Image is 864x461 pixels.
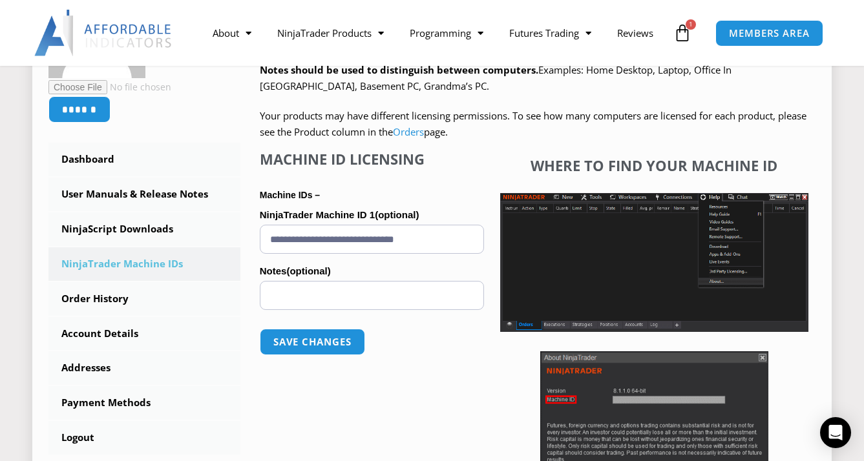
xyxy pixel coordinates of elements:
span: 1 [686,19,696,30]
strong: Notes should be used to distinguish between computers. [260,63,538,76]
a: NinjaTrader Machine IDs [48,247,240,281]
strong: Machine IDs – [260,190,320,200]
a: Logout [48,421,240,455]
span: (optional) [375,209,419,220]
a: Orders [393,125,424,138]
a: NinjaTrader Products [264,18,397,48]
a: Reviews [604,18,666,48]
span: Your products may have different licensing permissions. To see how many computers are licensed fo... [260,109,806,139]
a: NinjaScript Downloads [48,212,240,246]
a: User Manuals & Release Notes [48,178,240,211]
a: Addresses [48,351,240,385]
a: Payment Methods [48,386,240,420]
nav: Account pages [48,143,240,455]
label: NinjaTrader Machine ID 1 [260,205,484,225]
img: Screenshot 2025-01-17 1155544 | Affordable Indicators – NinjaTrader [500,193,808,332]
h4: Where to find your Machine ID [500,157,808,174]
a: Futures Trading [496,18,604,48]
span: (optional) [286,265,330,276]
a: Programming [397,18,496,48]
a: 1 [654,14,711,52]
button: Save changes [260,329,365,355]
a: MEMBERS AREA [715,20,823,46]
a: Dashboard [48,143,240,176]
span: MEMBERS AREA [729,28,810,38]
label: Notes [260,261,484,281]
a: About [200,18,264,48]
img: LogoAI | Affordable Indicators – NinjaTrader [34,10,173,56]
a: Account Details [48,317,240,351]
a: Order History [48,282,240,316]
nav: Menu [200,18,669,48]
div: Open Intercom Messenger [820,417,851,448]
h4: Machine ID Licensing [260,150,484,167]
